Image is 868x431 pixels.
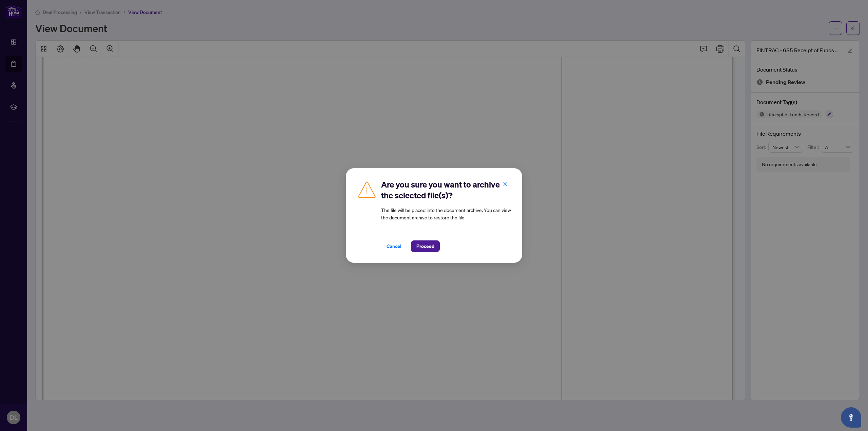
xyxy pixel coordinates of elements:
button: Open asap [841,407,861,428]
span: Cancel [387,241,401,252]
h2: Are you sure you want to archive the selected file(s)? [381,179,511,201]
button: Cancel [381,240,407,252]
span: close [503,182,508,187]
img: Caution Icon [357,179,377,199]
article: The file will be placed into the document archive. You can view the document archive to restore t... [381,206,511,221]
span: Proceed [416,241,434,252]
button: Proceed [411,240,440,252]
